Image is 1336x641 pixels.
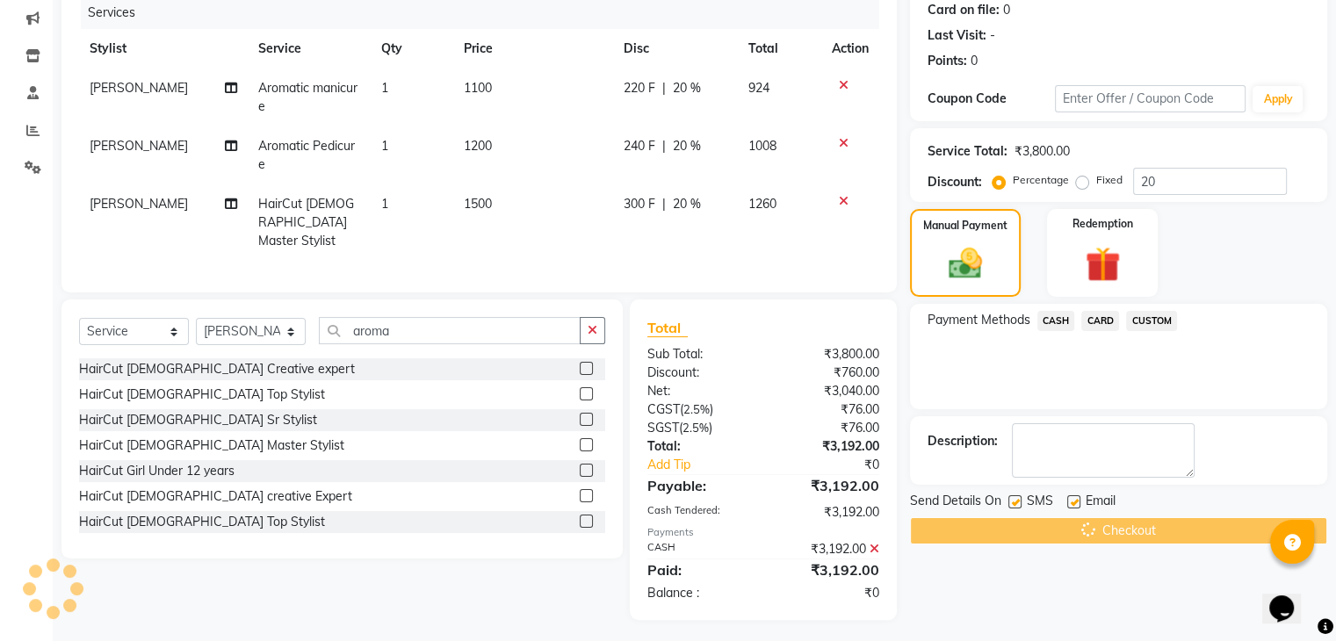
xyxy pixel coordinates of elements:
div: Points: [928,52,967,70]
span: | [662,79,666,97]
label: Fixed [1096,172,1123,188]
img: _gift.svg [1074,242,1131,286]
div: Payments [647,525,879,540]
span: SMS [1027,492,1053,514]
div: HairCut [DEMOGRAPHIC_DATA] Top Stylist [79,513,325,531]
div: Payable: [634,475,763,496]
th: Price [453,29,613,68]
span: 924 [748,80,769,96]
span: CUSTOM [1126,311,1177,331]
div: HairCut Girl Under 12 years [79,462,235,480]
span: 1 [381,196,388,212]
div: Balance : [634,584,763,602]
span: CARD [1081,311,1119,331]
span: 20 % [673,195,701,213]
span: 220 F [624,79,655,97]
th: Total [738,29,821,68]
span: 300 F [624,195,655,213]
div: Service Total: [928,142,1007,161]
span: | [662,195,666,213]
div: Last Visit: [928,26,986,45]
div: Net: [634,382,763,400]
label: Manual Payment [923,218,1007,234]
div: CASH [634,540,763,558]
span: 240 F [624,137,655,155]
div: ₹3,192.00 [763,437,892,456]
span: 1260 [748,196,776,212]
div: ₹3,192.00 [763,559,892,580]
span: Send Details On [910,492,1001,514]
iframe: chat widget [1262,571,1318,623]
div: Coupon Code [928,90,1055,108]
div: HairCut [DEMOGRAPHIC_DATA] Creative expert [79,360,355,378]
span: Aromatic Pedicure [258,138,355,172]
span: 2.5% [683,402,710,416]
div: HairCut [DEMOGRAPHIC_DATA] Top Stylist [79,385,325,404]
span: 1 [381,138,388,154]
span: 1500 [464,196,492,212]
div: ( ) [634,400,763,419]
div: ₹3,192.00 [763,540,892,558]
span: 20 % [673,79,701,97]
div: Discount: [928,173,982,191]
div: ₹0 [763,584,892,602]
span: CASH [1037,311,1075,331]
div: 0 [971,52,978,70]
div: ₹76.00 [763,400,892,419]
span: 1100 [464,80,492,96]
span: 1200 [464,138,492,154]
span: CGST [647,401,680,417]
div: ₹760.00 [763,364,892,382]
div: Description: [928,432,998,450]
div: HairCut [DEMOGRAPHIC_DATA] Master Stylist [79,436,344,455]
div: ₹3,040.00 [763,382,892,400]
div: ₹3,800.00 [1015,142,1070,161]
div: ₹0 [784,456,892,474]
input: Enter Offer / Coupon Code [1055,85,1246,112]
span: 1 [381,80,388,96]
div: HairCut [DEMOGRAPHIC_DATA] creative Expert [79,487,352,506]
th: Qty [371,29,453,68]
span: [PERSON_NAME] [90,138,188,154]
span: 2.5% [682,421,709,435]
span: HairCut [DEMOGRAPHIC_DATA] Master Stylist [258,196,354,248]
span: Email [1086,492,1116,514]
div: 0 [1003,1,1010,19]
div: ₹76.00 [763,419,892,437]
th: Stylist [79,29,248,68]
span: | [662,137,666,155]
div: ( ) [634,419,763,437]
div: ₹3,192.00 [763,475,892,496]
div: Cash Tendered: [634,503,763,522]
button: Apply [1253,86,1303,112]
th: Service [248,29,371,68]
th: Disc [613,29,738,68]
span: 20 % [673,137,701,155]
th: Action [821,29,879,68]
span: Payment Methods [928,311,1030,329]
div: ₹3,192.00 [763,503,892,522]
div: ₹3,800.00 [763,345,892,364]
div: Paid: [634,559,763,580]
img: _cash.svg [938,244,993,283]
div: HairCut [DEMOGRAPHIC_DATA] Sr Stylist [79,411,317,429]
div: Discount: [634,364,763,382]
div: Sub Total: [634,345,763,364]
label: Redemption [1072,216,1133,232]
span: Total [647,319,688,337]
div: Card on file: [928,1,1000,19]
span: [PERSON_NAME] [90,80,188,96]
div: Total: [634,437,763,456]
span: Aromatic manicure [258,80,357,114]
span: SGST [647,420,679,436]
span: 1008 [748,138,776,154]
label: Percentage [1013,172,1069,188]
input: Search or Scan [319,317,581,344]
span: [PERSON_NAME] [90,196,188,212]
a: Add Tip [634,456,784,474]
div: - [990,26,995,45]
